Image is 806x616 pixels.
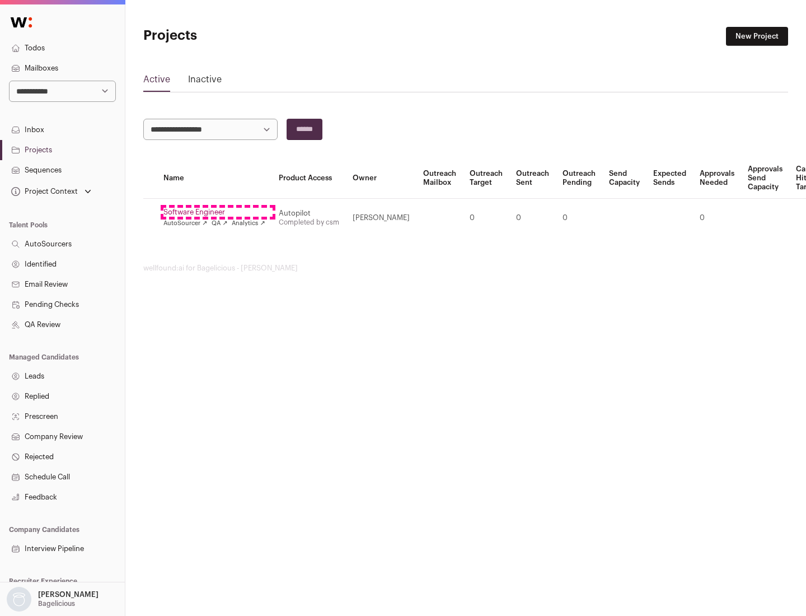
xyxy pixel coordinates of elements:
[509,199,556,237] td: 0
[4,587,101,612] button: Open dropdown
[4,11,38,34] img: Wellfound
[556,158,602,199] th: Outreach Pending
[188,73,222,91] a: Inactive
[416,158,463,199] th: Outreach Mailbox
[9,187,78,196] div: Project Context
[163,219,207,228] a: AutoSourcer ↗
[509,158,556,199] th: Outreach Sent
[143,73,170,91] a: Active
[157,158,272,199] th: Name
[463,199,509,237] td: 0
[646,158,693,199] th: Expected Sends
[163,208,265,217] a: Software Engineer
[272,158,346,199] th: Product Access
[212,219,227,228] a: QA ↗
[693,199,741,237] td: 0
[279,209,339,218] div: Autopilot
[232,219,265,228] a: Analytics ↗
[38,590,99,599] p: [PERSON_NAME]
[556,199,602,237] td: 0
[741,158,789,199] th: Approvals Send Capacity
[279,219,339,226] a: Completed by csm
[9,184,93,199] button: Open dropdown
[346,158,416,199] th: Owner
[693,158,741,199] th: Approvals Needed
[143,27,358,45] h1: Projects
[38,599,75,608] p: Bagelicious
[463,158,509,199] th: Outreach Target
[726,27,788,46] a: New Project
[143,264,788,273] footer: wellfound:ai for Bagelicious - [PERSON_NAME]
[7,587,31,612] img: nopic.png
[602,158,646,199] th: Send Capacity
[346,199,416,237] td: [PERSON_NAME]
